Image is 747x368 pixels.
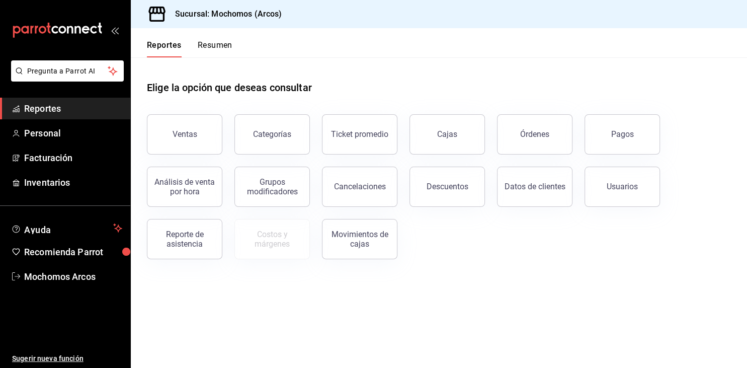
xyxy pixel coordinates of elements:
button: Reportes [147,40,182,57]
div: Descuentos [427,182,468,191]
button: Ventas [147,114,222,155]
div: Ticket promedio [331,129,388,139]
div: Datos de clientes [505,182,565,191]
div: Categorías [253,129,291,139]
h1: Elige la opción que deseas consultar [147,80,312,95]
span: Mochomos Arcos [24,270,122,283]
a: Pregunta a Parrot AI [7,73,124,84]
button: Datos de clientes [497,167,572,207]
span: Sugerir nueva función [12,353,122,364]
span: Reportes [24,102,122,115]
button: open_drawer_menu [111,26,119,34]
span: Personal [24,126,122,140]
button: Análisis de venta por hora [147,167,222,207]
div: Costos y márgenes [241,230,303,249]
div: navigation tabs [147,40,232,57]
button: Descuentos [409,167,485,207]
button: Grupos modificadores [234,167,310,207]
button: Movimientos de cajas [322,219,397,259]
button: Pregunta a Parrot AI [11,60,124,82]
button: Órdenes [497,114,572,155]
div: Órdenes [520,129,549,139]
div: Análisis de venta por hora [153,177,216,196]
button: Pagos [585,114,660,155]
button: Usuarios [585,167,660,207]
span: Facturación [24,151,122,165]
a: Cajas [409,114,485,155]
span: Recomienda Parrot [24,245,122,259]
div: Cancelaciones [334,182,386,191]
h3: Sucursal: Mochomos (Arcos) [167,8,282,20]
div: Reporte de asistencia [153,230,216,249]
span: Inventarios [24,176,122,189]
button: Categorías [234,114,310,155]
div: Ventas [173,129,197,139]
div: Usuarios [607,182,638,191]
button: Ticket promedio [322,114,397,155]
button: Resumen [198,40,232,57]
button: Contrata inventarios para ver este reporte [234,219,310,259]
div: Movimientos de cajas [328,230,391,249]
button: Reporte de asistencia [147,219,222,259]
span: Ayuda [24,222,109,234]
span: Pregunta a Parrot AI [27,66,108,77]
div: Cajas [437,128,458,140]
div: Pagos [611,129,634,139]
button: Cancelaciones [322,167,397,207]
div: Grupos modificadores [241,177,303,196]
